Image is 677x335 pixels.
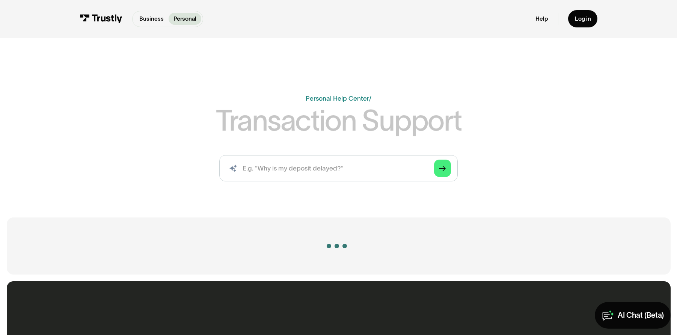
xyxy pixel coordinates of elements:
[575,15,591,23] div: Log in
[134,13,168,25] a: Business
[306,95,369,102] a: Personal Help Center
[169,13,201,25] a: Personal
[595,302,671,328] a: AI Chat (Beta)
[219,155,458,181] form: Search
[568,10,597,27] a: Log in
[216,106,461,135] h1: Transaction Support
[535,15,548,23] a: Help
[618,311,664,320] div: AI Chat (Beta)
[139,15,164,23] p: Business
[219,155,458,181] input: search
[80,14,122,23] img: Trustly Logo
[173,15,196,23] p: Personal
[369,95,371,102] div: /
